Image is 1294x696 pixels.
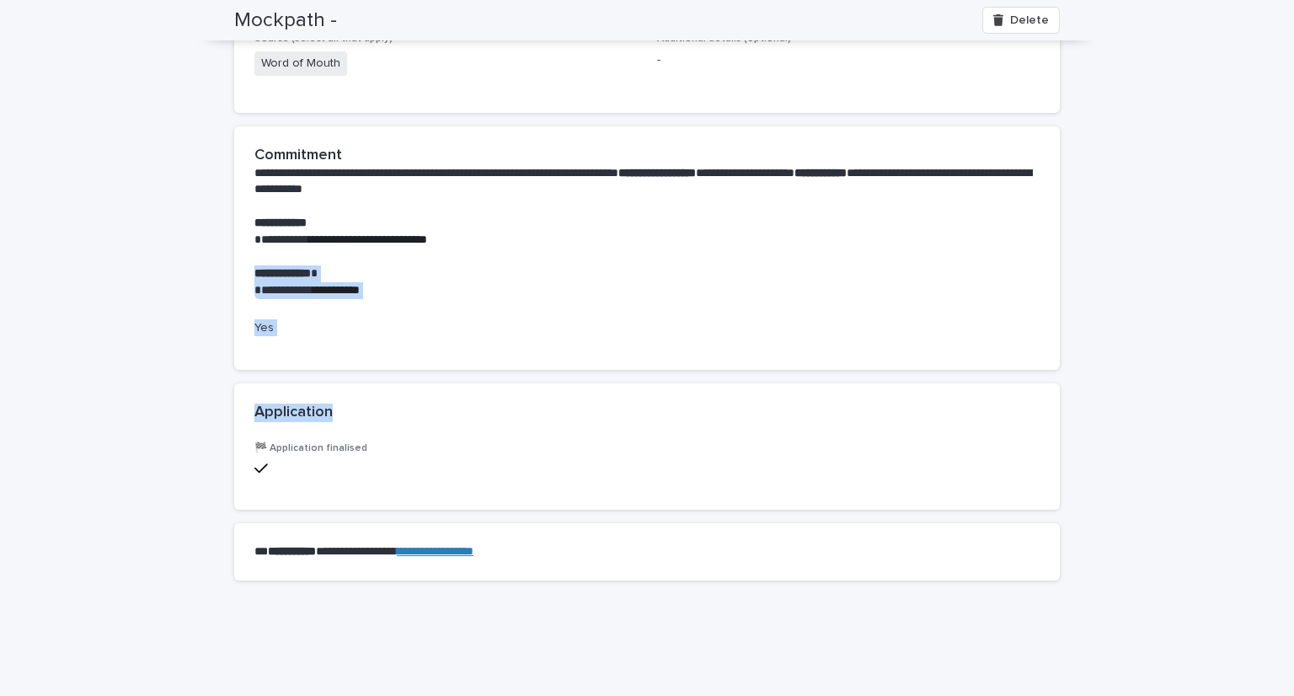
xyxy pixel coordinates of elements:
[254,147,342,165] h2: Commitment
[254,404,333,422] h2: Application
[254,443,367,453] span: 🏁 Application finalised
[1010,14,1049,26] span: Delete
[234,8,337,33] h2: Mockpath -
[657,34,791,44] span: Additional details (optional)
[254,51,347,76] span: Word of Mouth
[254,319,1040,337] p: Yes
[657,51,1040,69] p: -
[982,7,1060,34] button: Delete
[254,34,393,44] span: Source (select all that apply)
